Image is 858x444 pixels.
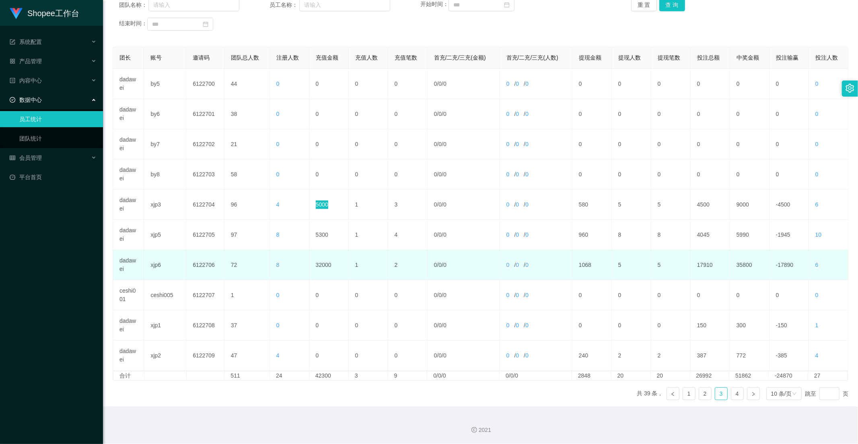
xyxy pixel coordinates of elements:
span: 0 [438,292,442,298]
td: 20 [611,372,651,380]
span: 0 [815,141,819,147]
td: 5000 [309,190,349,220]
td: -385 [770,341,809,371]
td: 511 [224,372,270,380]
span: 0 [525,171,529,178]
span: 0 [438,352,442,359]
span: 0 [506,201,510,208]
span: 充值人数 [355,54,378,61]
td: 24 [270,372,309,380]
li: 3 [715,387,728,400]
td: -17890 [770,250,809,280]
span: 提现笔数 [658,54,680,61]
span: 0 [815,292,819,298]
td: 5 [651,190,691,220]
td: 72 [224,250,270,280]
td: 0 [770,69,809,99]
span: 0 [276,81,280,87]
span: 0 [438,262,442,268]
span: 团队名称： [119,1,148,9]
span: 会员管理 [10,155,42,161]
td: 17910 [691,250,730,280]
span: 0 [276,111,280,117]
a: Shopee工作台 [10,10,79,16]
span: 账号 [150,54,162,61]
td: 0 [309,280,349,310]
td: / / [500,250,572,280]
span: 0 [434,292,437,298]
span: 0 [276,292,280,298]
span: 0 [434,141,437,147]
td: / / [428,310,500,341]
td: 0 [349,341,388,371]
span: 0 [443,322,446,328]
i: 图标: appstore-o [10,58,15,64]
td: 0/0/0 [500,372,572,380]
td: 0 [572,159,612,190]
td: 0 [730,129,770,159]
i: 图标: calendar [504,2,510,8]
td: 0 [612,129,651,159]
span: 0 [506,262,510,268]
td: 47 [224,341,270,371]
td: 6122704 [186,190,224,220]
span: 投注人数 [815,54,838,61]
td: 9 [388,372,428,380]
td: 6122707 [186,280,224,310]
td: by7 [144,129,186,159]
td: 0 [651,99,691,129]
span: 6 [815,201,819,208]
span: 团队总人数 [231,54,259,61]
span: 0 [443,231,446,238]
span: 0 [506,81,510,87]
span: 数据中心 [10,97,42,103]
td: ceshi005 [144,280,186,310]
td: 0 [651,129,691,159]
td: / / [428,159,500,190]
span: 0 [276,322,280,328]
td: 58 [224,159,270,190]
td: xjp1 [144,310,186,341]
a: 图标: dashboard平台首页 [10,169,97,185]
td: / / [428,129,500,159]
td: / / [428,190,500,220]
span: 0 [516,141,519,147]
span: 0 [815,81,819,87]
td: -1945 [770,220,809,250]
td: 0 [770,129,809,159]
td: 0 [572,280,612,310]
td: 0 [612,159,651,190]
td: dadawei [113,250,144,280]
span: 0 [506,111,510,117]
td: 240 [572,341,612,371]
span: 内容中心 [10,77,42,84]
span: 4 [276,201,280,208]
td: 5 [612,250,651,280]
td: by6 [144,99,186,129]
a: 3 [715,388,727,400]
td: / / [500,159,572,190]
span: 0 [525,292,529,298]
span: 0 [438,81,442,87]
td: / / [500,99,572,129]
span: 0 [434,231,437,238]
td: 6122702 [186,129,224,159]
span: 0 [276,141,280,147]
span: 提现人数 [618,54,641,61]
td: 0 [651,280,691,310]
span: 0 [434,111,437,117]
span: 中奖金额 [737,54,759,61]
td: by8 [144,159,186,190]
span: 0 [815,171,819,178]
span: 0 [443,262,446,268]
td: 0 [309,159,349,190]
td: xjp5 [144,220,186,250]
td: 0 [691,99,730,129]
td: dadawei [113,159,144,190]
td: 0 [730,159,770,190]
td: 32000 [309,250,349,280]
span: 0 [516,81,519,87]
td: / / [428,250,500,280]
span: 注册人数 [276,54,299,61]
td: 9000 [730,190,770,220]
